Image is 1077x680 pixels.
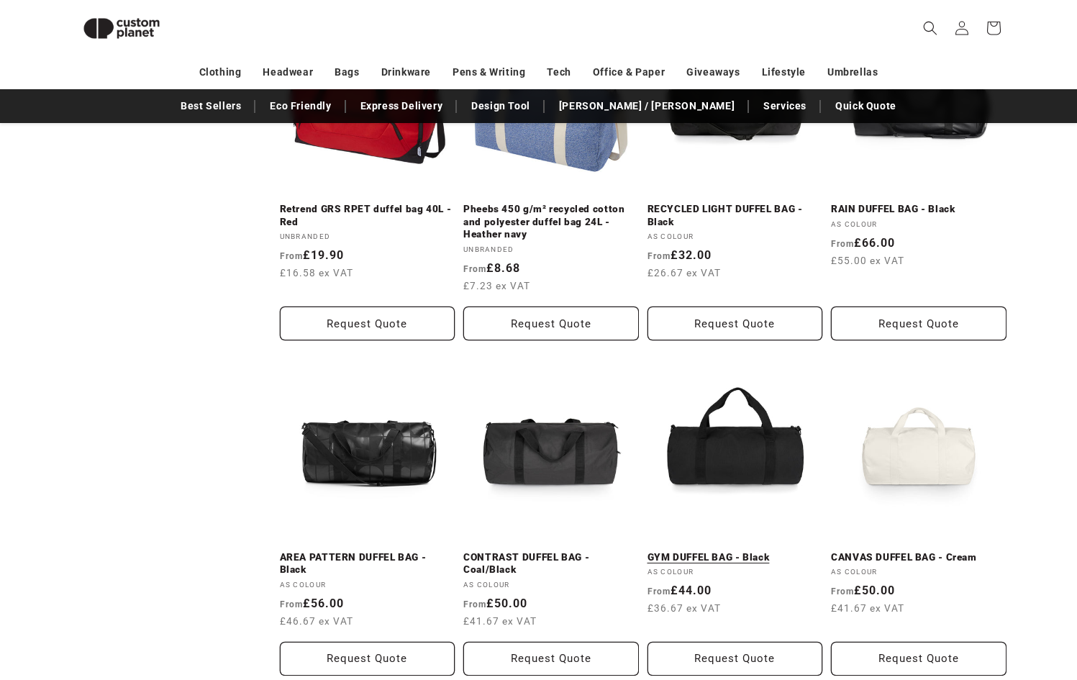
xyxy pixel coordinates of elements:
[827,60,878,85] a: Umbrellas
[463,551,639,576] a: CONTRAST DUFFEL BAG - Coal/Black
[552,94,742,119] a: [PERSON_NAME] / [PERSON_NAME]
[686,60,740,85] a: Giveaways
[263,60,313,85] a: Headwear
[453,60,525,85] a: Pens & Writing
[647,203,823,228] a: RECYCLED LIGHT DUFFEL BAG - Black
[280,203,455,228] a: Retrend GRS RPET duffel bag 40L - Red
[647,307,823,340] : Request Quote
[381,60,431,85] a: Drinkware
[463,203,639,241] a: Pheebs 450 g/m² recycled cotton and polyester duffel bag 24L - Heather navy
[647,642,823,676] : Request Quote
[335,60,359,85] a: Bags
[756,94,814,119] a: Services
[830,525,1077,680] iframe: Chat Widget
[593,60,665,85] a: Office & Paper
[353,94,450,119] a: Express Delivery
[914,12,946,44] summary: Search
[762,60,806,85] a: Lifestyle
[831,307,1006,340] button: Request Quote
[647,551,823,564] a: GYM DUFFEL BAG - Black
[280,307,455,340] button: Request Quote
[263,94,338,119] a: Eco Friendly
[280,551,455,576] a: AREA PATTERN DUFFEL BAG - Black
[463,642,639,676] : Request Quote
[280,642,455,676] button: Request Quote
[547,60,571,85] a: Tech
[831,203,1006,216] a: RAIN DUFFEL BAG - Black
[463,307,639,340] button: Request Quote
[71,6,172,51] img: Custom Planet
[828,94,904,119] a: Quick Quote
[173,94,248,119] a: Best Sellers
[464,94,537,119] a: Design Tool
[199,60,242,85] a: Clothing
